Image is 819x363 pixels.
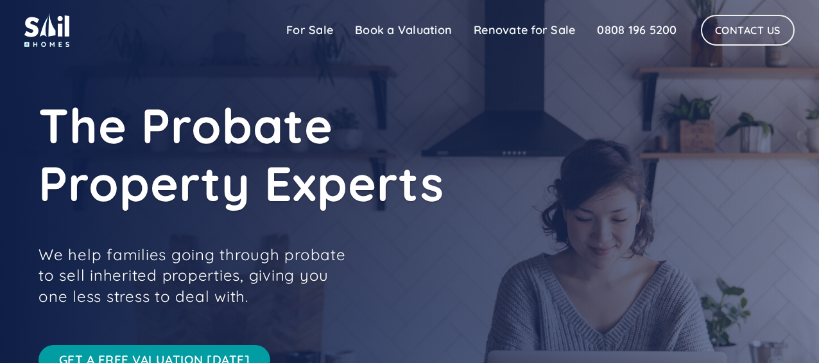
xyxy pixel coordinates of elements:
[39,96,616,212] h1: The Probate Property Experts
[344,17,463,43] a: Book a Valuation
[463,17,586,43] a: Renovate for Sale
[701,15,795,46] a: Contact Us
[24,13,69,47] img: sail home logo
[39,244,359,306] p: We help families going through probate to sell inherited properties, giving you one less stress t...
[275,17,344,43] a: For Sale
[586,17,687,43] a: 0808 196 5200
